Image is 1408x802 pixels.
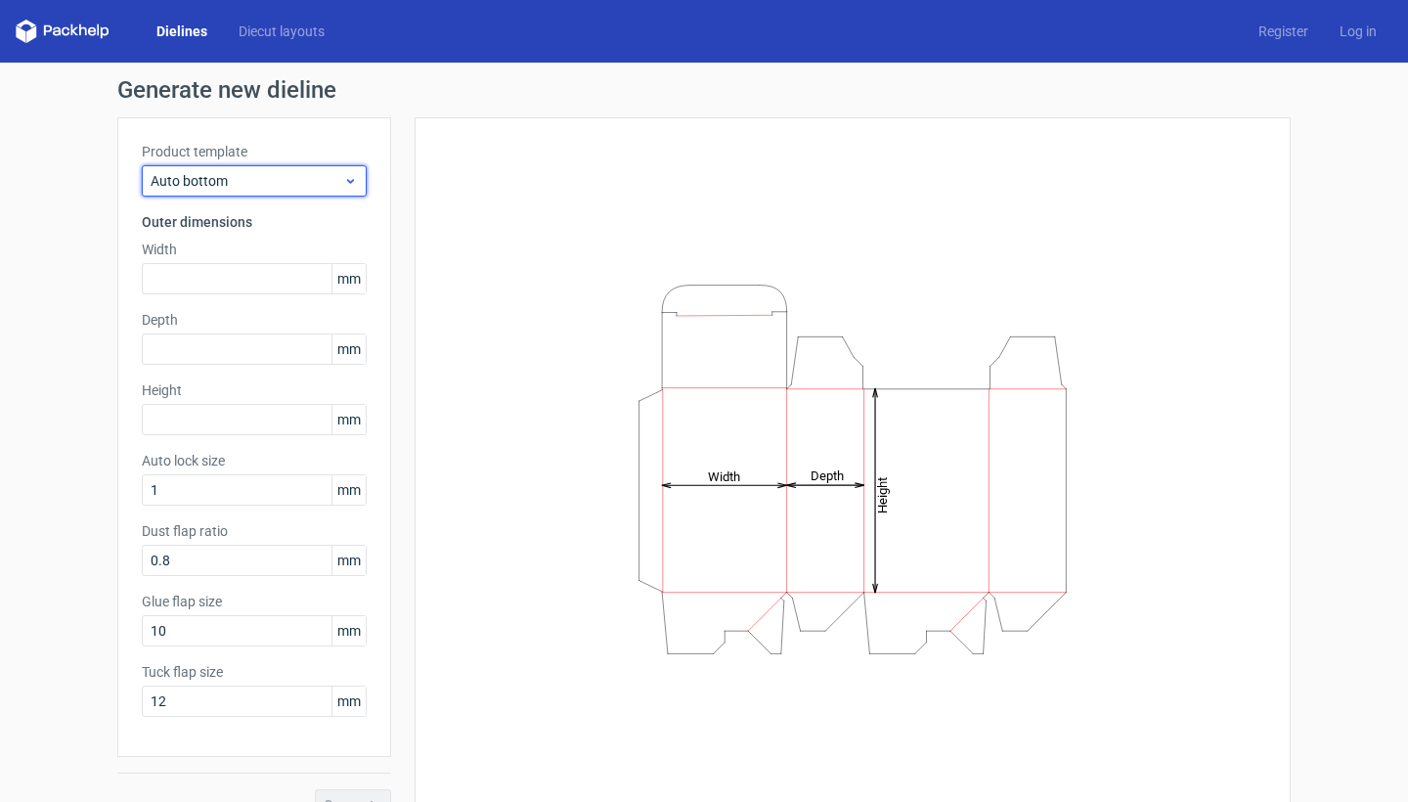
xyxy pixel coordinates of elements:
label: Auto lock size [142,451,367,470]
span: mm [331,687,366,716]
label: Tuck flap size [142,662,367,682]
label: Depth [142,310,367,330]
h1: Generate new dieline [117,78,1291,102]
tspan: Height [875,476,890,512]
a: Diecut layouts [223,22,340,41]
span: mm [331,546,366,575]
label: Glue flap size [142,592,367,611]
label: Dust flap ratio [142,521,367,541]
a: Log in [1324,22,1392,41]
span: mm [331,334,366,364]
a: Dielines [141,22,223,41]
label: Product template [142,142,367,161]
label: Width [142,240,367,259]
tspan: Width [708,468,740,483]
a: Register [1243,22,1324,41]
span: mm [331,405,366,434]
span: mm [331,264,366,293]
span: mm [331,475,366,505]
label: Height [142,380,367,400]
span: mm [331,616,366,646]
tspan: Depth [811,468,844,483]
h3: Outer dimensions [142,212,367,232]
span: Auto bottom [151,171,343,191]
